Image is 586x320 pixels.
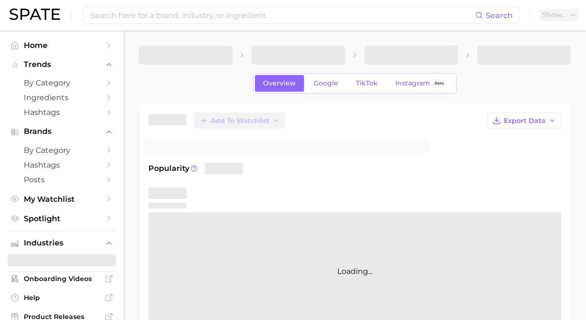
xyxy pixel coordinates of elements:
span: Help [24,293,100,302]
a: My Watchlist [8,192,116,207]
span: by Category [24,78,100,87]
span: Posts [24,175,100,184]
button: Trends [8,57,116,72]
span: Overview [263,79,296,87]
span: Industries [24,239,100,247]
button: Add to Watchlist [194,113,285,129]
button: Brands [8,124,116,139]
span: Beta [435,79,444,87]
span: Add to Watchlist [211,117,269,125]
a: Google [305,75,346,92]
a: Help [8,291,116,305]
span: by Category [24,146,100,155]
span: Instagram [395,79,430,87]
a: Hashtags [8,105,116,120]
span: My Watchlist [24,195,100,204]
span: Hashtags [24,160,100,169]
button: Show [540,9,579,21]
a: Onboarding Videos [8,272,116,286]
span: Search [486,11,513,20]
span: Ingredients [24,93,100,102]
span: Hashtags [24,108,100,117]
span: Brands [24,127,100,136]
span: Export Data [504,117,546,125]
button: Industries [8,236,116,250]
a: by Category [8,75,116,90]
a: Posts [8,172,116,187]
a: Ingredients [8,90,116,105]
span: Google [313,79,338,87]
span: Trends [24,60,100,69]
span: Home [24,41,100,50]
a: Overview [255,75,304,92]
a: Home [8,38,116,53]
a: TikTok [348,75,386,92]
input: Search here for a brand, industry, or ingredient [89,7,475,23]
span: Spotlight [24,214,100,223]
span: TikTok [356,79,378,87]
span: Popularity [148,163,189,174]
a: Spotlight [8,211,116,226]
a: by Category [8,143,116,158]
span: Show [542,12,563,18]
a: Hashtags [8,158,116,172]
a: InstagramBeta [387,75,455,92]
img: SPATE [10,9,60,20]
span: Onboarding Videos [24,274,100,283]
button: Export Data [487,113,561,129]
